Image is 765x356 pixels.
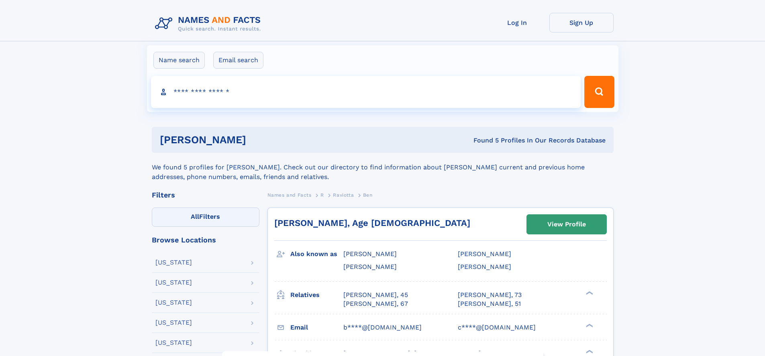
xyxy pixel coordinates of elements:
div: ❯ [584,290,594,295]
label: Email search [213,52,263,69]
div: ❯ [584,323,594,328]
a: [PERSON_NAME], 73 [458,291,522,299]
span: R [320,192,324,198]
button: Search Button [584,76,614,108]
div: [US_STATE] [155,299,192,306]
span: [PERSON_NAME] [343,263,397,271]
h3: Email [290,321,343,334]
a: [PERSON_NAME], 67 [343,299,408,308]
img: Logo Names and Facts [152,13,267,35]
div: [US_STATE] [155,279,192,286]
a: [PERSON_NAME], Age [DEMOGRAPHIC_DATA] [274,218,470,228]
span: Ben [363,192,373,198]
a: R [320,190,324,200]
a: Names and Facts [267,190,312,200]
input: search input [151,76,581,108]
h3: Also known as [290,247,343,261]
span: All [191,213,199,220]
div: View Profile [547,215,586,234]
a: View Profile [527,215,606,234]
div: Browse Locations [152,236,259,244]
a: [PERSON_NAME], 45 [343,291,408,299]
div: [US_STATE] [155,319,192,326]
a: Sign Up [549,13,614,33]
span: [PERSON_NAME] [343,250,397,258]
h1: [PERSON_NAME] [160,135,360,145]
span: Raviotta [333,192,354,198]
div: [US_STATE] [155,340,192,346]
div: Found 5 Profiles In Our Records Database [360,136,606,145]
a: Log In [485,13,549,33]
h3: Relatives [290,288,343,302]
div: [US_STATE] [155,259,192,266]
div: We found 5 profiles for [PERSON_NAME]. Check out our directory to find information about [PERSON_... [152,153,614,182]
a: [PERSON_NAME], 51 [458,299,521,308]
label: Filters [152,207,259,227]
label: Name search [153,52,205,69]
span: [PERSON_NAME] [458,250,511,258]
span: [PERSON_NAME] [458,263,511,271]
div: ❯ [584,349,594,354]
div: Filters [152,191,259,199]
a: Raviotta [333,190,354,200]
